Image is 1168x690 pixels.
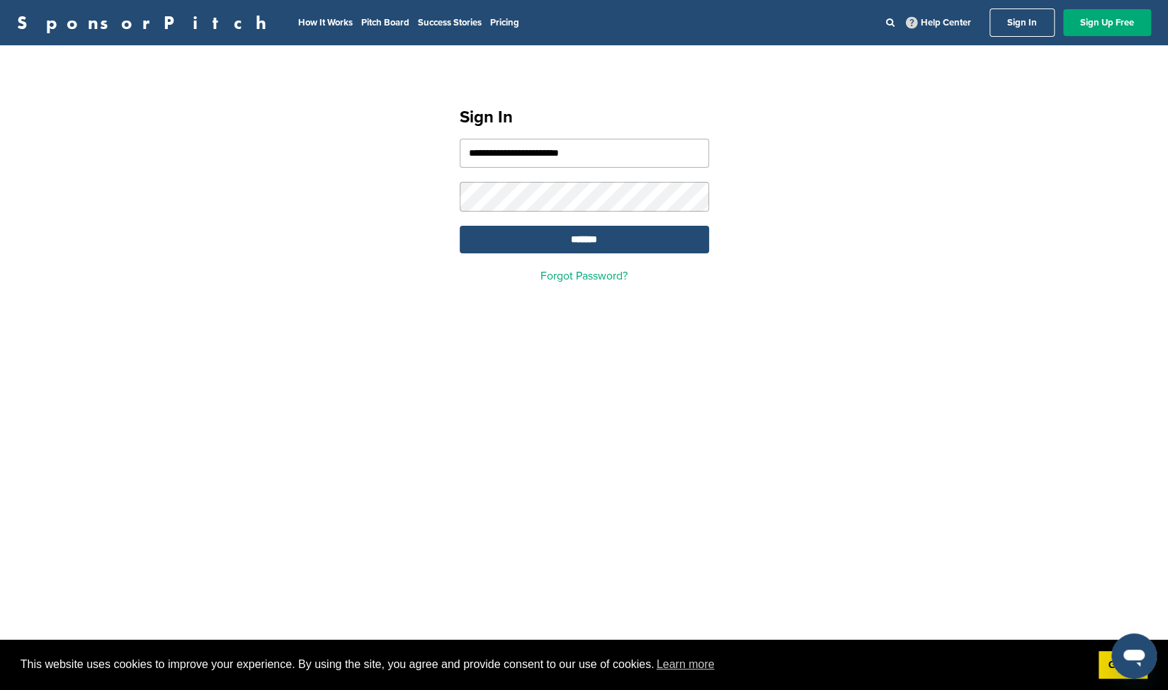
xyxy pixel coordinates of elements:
a: SponsorPitch [17,13,276,32]
span: This website uses cookies to improve your experience. By using the site, you agree and provide co... [21,654,1087,675]
iframe: Button to launch messaging window [1111,633,1157,679]
a: Help Center [903,14,974,31]
a: Pricing [490,17,519,28]
a: Success Stories [418,17,482,28]
a: learn more about cookies [654,654,717,675]
a: How It Works [298,17,353,28]
a: Sign Up Free [1063,9,1151,36]
a: Sign In [990,8,1055,37]
a: dismiss cookie message [1099,651,1147,679]
a: Pitch Board [361,17,409,28]
a: Forgot Password? [540,269,628,283]
h1: Sign In [460,105,709,130]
